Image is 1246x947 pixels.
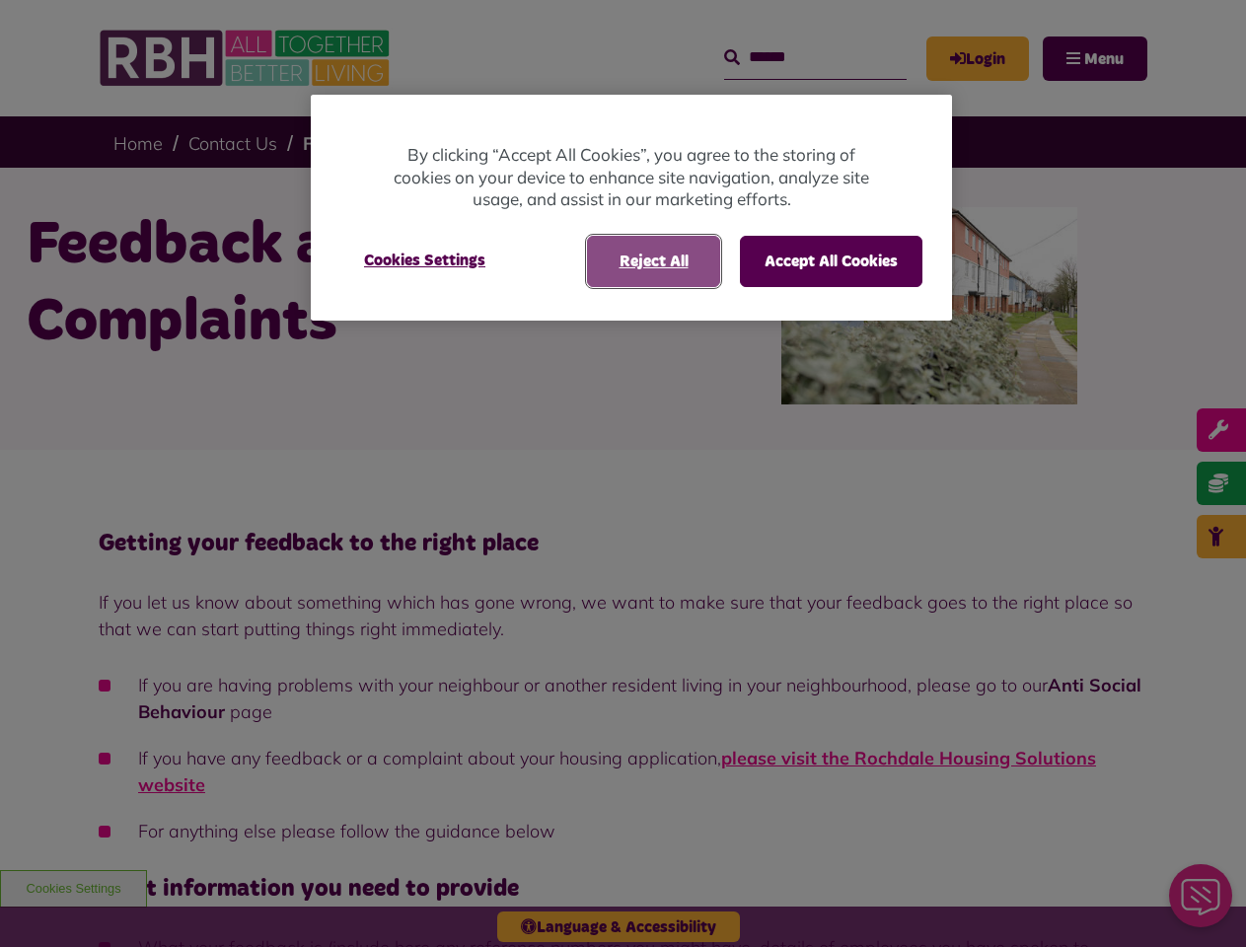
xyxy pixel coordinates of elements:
[340,236,509,285] button: Cookies Settings
[587,236,720,287] button: Reject All
[390,144,873,211] p: By clicking “Accept All Cookies”, you agree to the storing of cookies on your device to enhance s...
[12,6,75,69] div: Close Web Assistant
[311,95,952,321] div: Cookie banner
[311,95,952,321] div: Privacy
[740,236,922,287] button: Accept All Cookies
